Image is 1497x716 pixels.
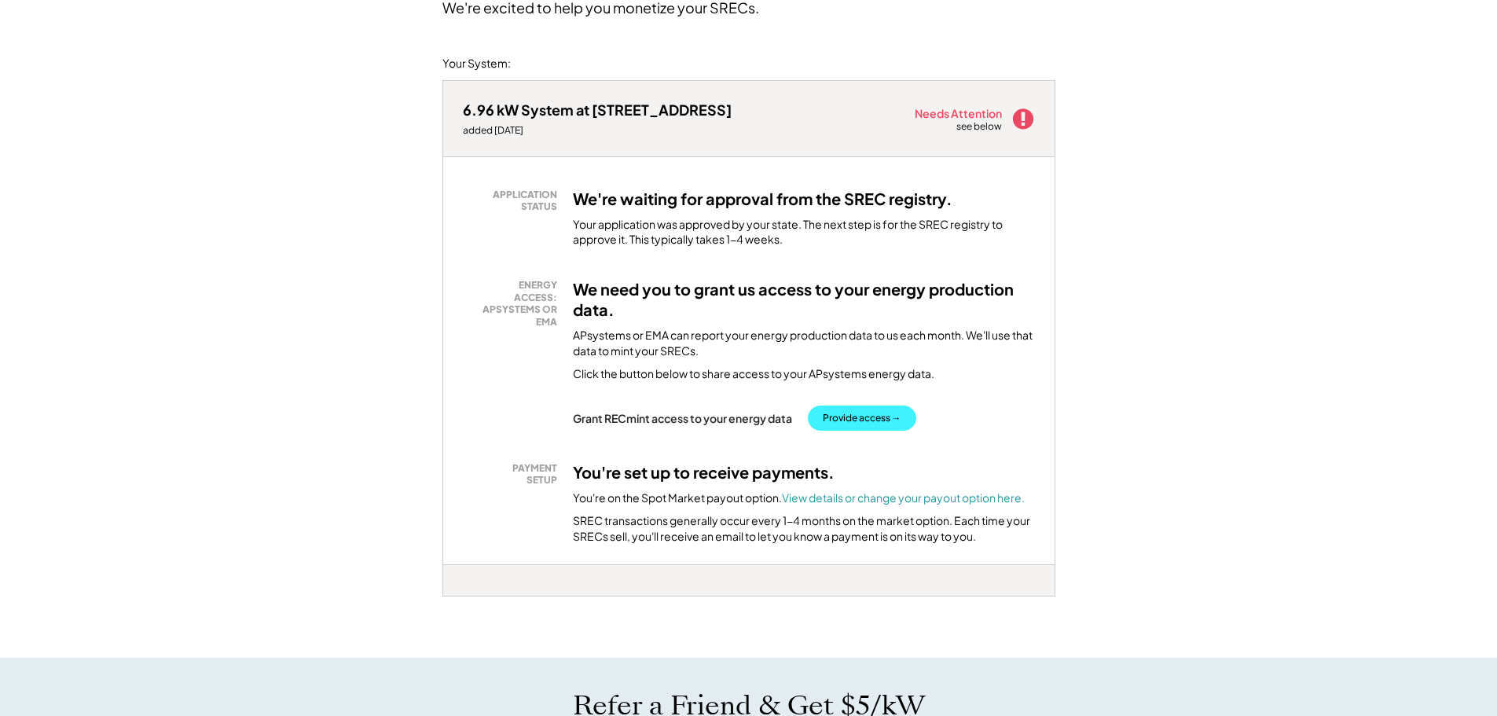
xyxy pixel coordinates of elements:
[442,597,498,603] div: ekjdyq0q - VA Distributed
[956,120,1004,134] div: see below
[782,490,1025,505] a: View details or change your payout option here.
[442,56,511,72] div: Your System:
[573,411,792,425] div: Grant RECmint access to your energy data
[808,406,916,431] button: Provide access →
[471,462,557,487] div: PAYMENT SETUP
[915,108,1004,119] div: Needs Attention
[463,101,732,119] div: 6.96 kW System at [STREET_ADDRESS]
[573,189,952,209] h3: We're waiting for approval from the SREC registry.
[463,124,732,137] div: added [DATE]
[573,490,1025,506] div: You're on the Spot Market payout option.
[573,462,835,483] h3: You're set up to receive payments.
[573,328,1035,358] div: APsystems or EMA can report your energy production data to us each month. We'll use that data to ...
[573,366,934,382] div: Click the button below to share access to your APsystems energy data.
[471,189,557,213] div: APPLICATION STATUS
[573,513,1035,544] div: SREC transactions generally occur every 1-4 months on the market option. Each time your SRECs sel...
[573,217,1035,248] div: Your application was approved by your state. The next step is for the SREC registry to approve it...
[573,279,1035,320] h3: We need you to grant us access to your energy production data.
[471,279,557,328] div: ENERGY ACCESS: APSYSTEMS OR EMA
